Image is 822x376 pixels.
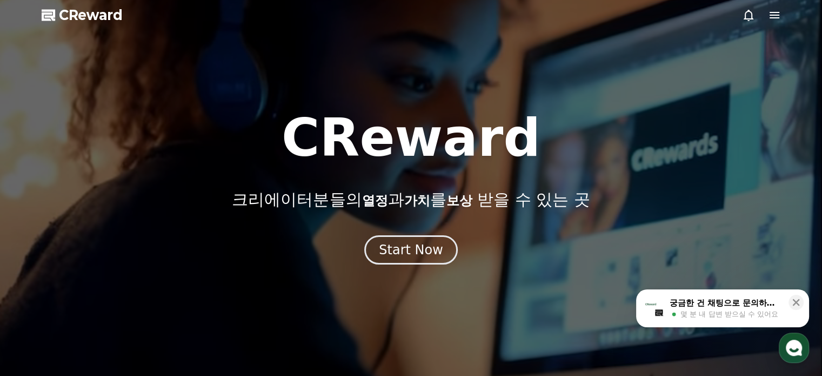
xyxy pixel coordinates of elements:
[404,193,430,208] span: 가치
[59,6,123,24] span: CReward
[34,302,41,311] span: 홈
[379,241,443,259] div: Start Now
[446,193,472,208] span: 보상
[282,112,540,164] h1: CReward
[364,246,458,256] a: Start Now
[364,235,458,265] button: Start Now
[232,190,590,209] p: 크리에이터분들의 과 를 받을 수 있는 곳
[71,286,139,313] a: 대화
[3,286,71,313] a: 홈
[362,193,387,208] span: 열정
[139,286,208,313] a: 설정
[99,303,112,312] span: 대화
[42,6,123,24] a: CReward
[167,302,180,311] span: 설정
